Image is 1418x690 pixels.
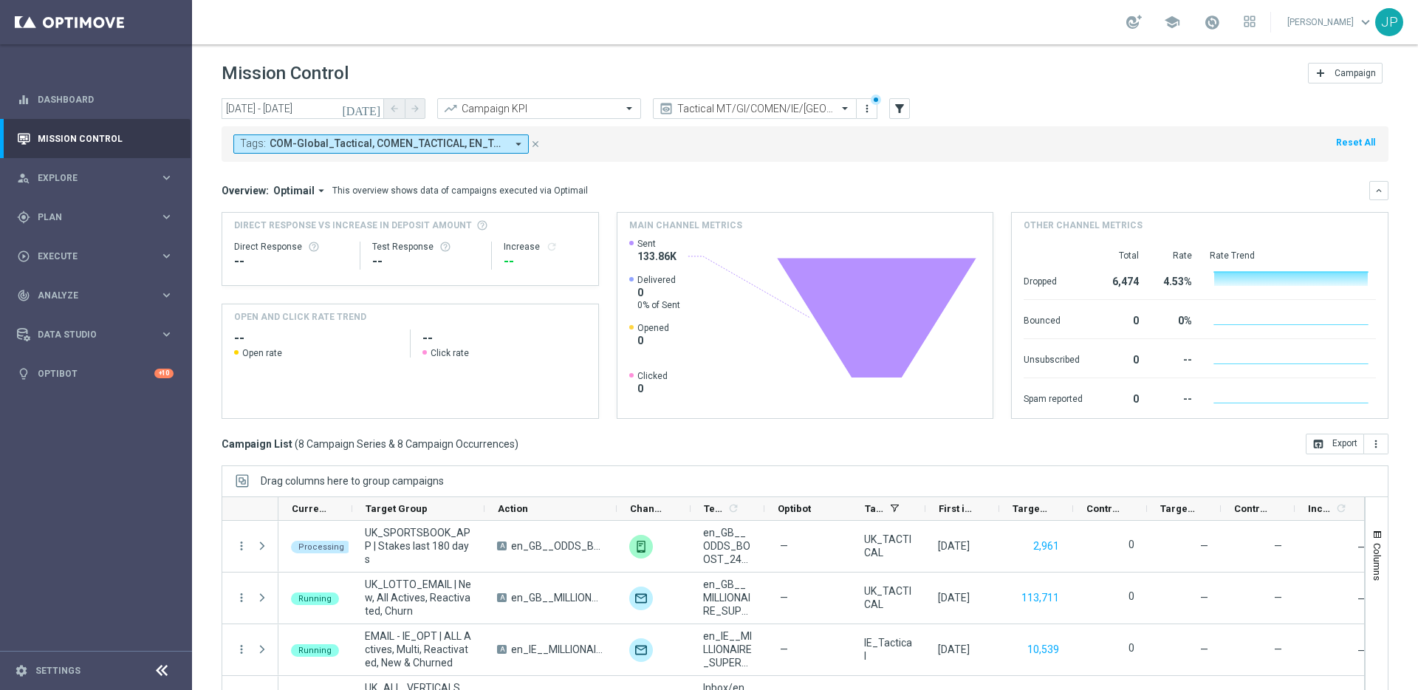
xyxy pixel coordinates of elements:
[234,253,348,270] div: --
[511,539,604,553] span: en_GB__ODDS_BOOST_240925_EUROPA_RBE_V_NOF_ALL_APP_TAC_SP
[529,136,542,152] button: close
[1026,641,1061,659] button: 10,539
[1100,250,1139,262] div: Total
[1371,543,1383,581] span: Columns
[17,367,30,380] i: lightbulb
[278,573,1372,624] div: Press SPACE to select this row.
[864,636,913,663] span: IE_Tactical
[222,63,349,84] h1: Mission Control
[17,211,30,224] i: gps_fixed
[292,503,327,514] span: Current Status
[278,521,1372,573] div: Press SPACE to select this row.
[233,134,529,154] button: Tags: COM-Global_Tactical, COMEN_TACTICAL, EN_Tactical, GI_TACTICAL, IE_Tactical, MT_Tactical, UK...
[234,219,472,232] span: Direct Response VS Increase In Deposit Amount
[160,249,174,263] i: keyboard_arrow_right
[342,102,382,115] i: [DATE]
[703,578,752,618] span: en_GB__MILLIONAIRE_SUPERDRAW__NVIP_EMA_TAC_LT_260912
[365,629,472,669] span: EMAIL - IE_OPT | ALL Actives, Multi, Reactivated, New & Churned
[422,329,586,347] h2: --
[1157,386,1192,409] div: --
[160,288,174,302] i: keyboard_arrow_right
[240,137,266,150] span: Tags:
[1128,590,1134,603] label: 0
[864,533,913,559] span: UK_TACTICAL
[630,503,665,514] span: Channel
[629,638,653,662] img: Optimail
[1364,434,1388,454] button: more_vert
[389,103,400,114] i: arrow_back
[511,591,604,604] span: en_GB__MILLIONAIRE_SUPERDRAW__NVIP_EMA_TAC_LT_260912
[38,354,154,393] a: Optibot
[1024,268,1083,292] div: Dropped
[16,368,174,380] button: lightbulb Optibot +10
[160,171,174,185] i: keyboard_arrow_right
[222,573,278,624] div: Press SPACE to select this row.
[637,299,680,311] span: 0% of Sent
[1157,307,1192,331] div: 0%
[160,327,174,341] i: keyboard_arrow_right
[1370,438,1382,450] i: more_vert
[291,539,352,553] colored-tag: Processing
[546,241,558,253] i: refresh
[443,101,458,116] i: trending_up
[17,211,160,224] div: Plan
[497,645,507,654] span: A
[234,310,366,324] h4: OPEN AND CLICK RATE TREND
[38,80,174,119] a: Dashboard
[1374,185,1384,196] i: keyboard_arrow_down
[17,80,174,119] div: Dashboard
[1306,437,1388,449] multiple-options-button: Export to CSV
[340,98,384,120] button: [DATE]
[1164,14,1180,30] span: school
[1024,346,1083,370] div: Unsubscribed
[278,624,1372,676] div: Press SPACE to select this row.
[629,587,653,610] img: Optimail
[431,347,469,359] span: Click rate
[1315,67,1326,79] i: add
[298,437,515,451] span: 8 Campaign Series & 8 Campaign Occurrences
[1086,503,1122,514] span: Control Customers
[778,503,811,514] span: Optibot
[780,539,788,553] span: —
[235,643,248,656] button: more_vert
[332,184,588,197] div: This overview shows data of campaigns executed via Optimail
[1308,63,1383,83] button: add Campaign
[1306,434,1364,454] button: open_in_browser Export
[629,535,653,559] div: OptiMobile Push
[703,629,752,669] span: en_IE__MILLIONAIRE_SUPERDRAW__NVIP_EMA_TAC_LT_260912
[315,184,328,197] i: arrow_drop_down
[1335,134,1377,151] button: Reset All
[235,591,248,604] i: more_vert
[1100,346,1139,370] div: 0
[1157,268,1192,292] div: 4.53%
[16,290,174,301] button: track_changes Analyze keyboard_arrow_right
[637,334,669,347] span: 0
[865,503,884,514] span: Tags
[497,593,507,602] span: A
[17,171,30,185] i: person_search
[1286,11,1375,33] a: [PERSON_NAME]keyboard_arrow_down
[504,253,586,270] div: --
[1157,346,1192,370] div: --
[1128,641,1134,655] label: 0
[16,133,174,145] div: Mission Control
[1357,14,1374,30] span: keyboard_arrow_down
[38,213,160,222] span: Plan
[298,594,332,604] span: Running
[1024,386,1083,409] div: Spam reported
[1024,307,1083,331] div: Bounced
[637,322,669,334] span: Opened
[511,643,604,656] span: en_IE__MILLIONAIRE_SUPERDRAW__NVIP_EMA_TAC_LT_260912
[780,643,788,656] span: —
[16,94,174,106] button: equalizer Dashboard
[1308,503,1333,514] span: Increase
[1200,643,1208,655] span: —
[234,329,398,347] h2: --
[1020,589,1061,607] button: 113,711
[235,539,248,553] button: more_vert
[725,500,739,516] span: Calculate column
[893,102,906,115] i: filter_alt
